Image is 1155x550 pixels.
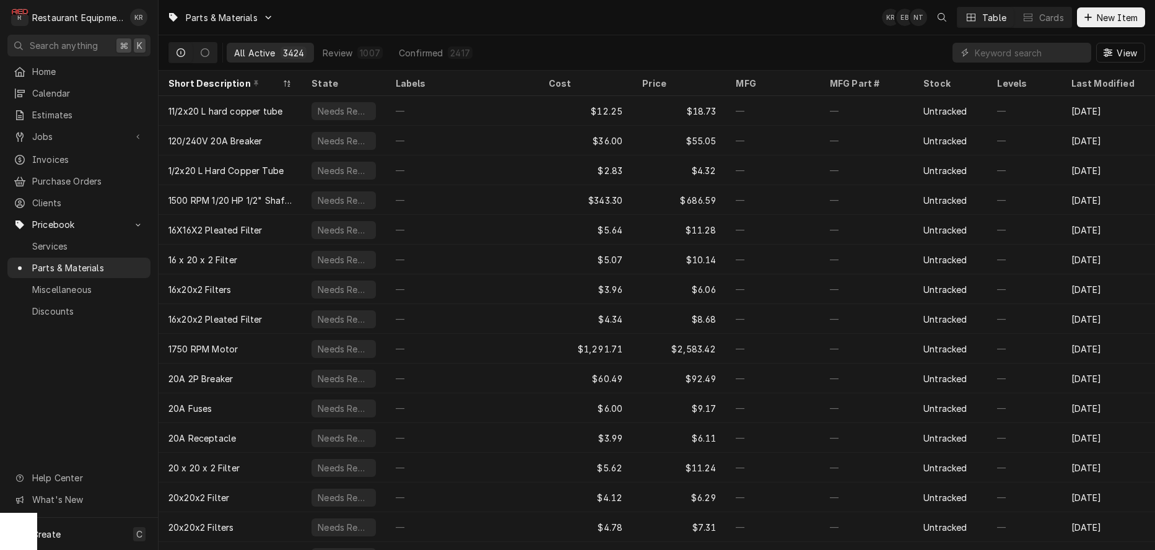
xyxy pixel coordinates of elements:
a: Discounts [7,301,150,321]
div: — [386,334,539,364]
button: View [1096,43,1145,63]
div: — [820,304,913,334]
div: — [726,245,819,274]
div: Needs Review [316,283,370,296]
div: Untracked [923,313,967,326]
div: $5.07 [539,245,632,274]
div: Untracked [923,402,967,415]
div: Kelli Robinette's Avatar [130,9,147,26]
div: Last Modified [1071,77,1143,90]
a: Services [7,236,150,256]
span: Parts & Materials [186,11,258,24]
div: Needs Review [316,372,370,385]
div: $6.29 [632,482,726,512]
div: — [987,364,1061,393]
a: Go to Help Center [7,468,150,488]
div: Needs Review [316,313,370,326]
div: $11.24 [632,453,726,482]
div: — [726,96,819,126]
span: Invoices [32,153,144,166]
a: Home [7,61,150,82]
div: MFG [736,77,807,90]
span: ⌘ [120,39,128,52]
div: Price [642,77,713,90]
span: Jobs [32,130,126,143]
div: $12.25 [539,96,632,126]
div: — [726,482,819,512]
div: — [726,453,819,482]
div: — [987,512,1061,542]
div: — [820,245,913,274]
div: $4.12 [539,482,632,512]
div: Untracked [923,164,967,177]
div: 20A 2P Breaker [168,372,233,385]
div: Needs Review [316,134,370,147]
div: $7.31 [632,512,726,542]
div: $343.30 [539,185,632,215]
div: — [987,185,1061,215]
div: — [820,126,913,155]
div: — [820,215,913,245]
div: 16x20x2 Filters [168,283,231,296]
div: Needs Review [316,343,370,356]
div: — [987,215,1061,245]
div: Needs Review [316,105,370,118]
div: — [386,393,539,423]
div: $36.00 [539,126,632,155]
div: Needs Review [316,164,370,177]
div: 3424 [283,46,305,59]
div: $8.68 [632,304,726,334]
div: — [820,364,913,393]
div: $2.83 [539,155,632,185]
div: 2417 [450,46,470,59]
div: — [726,215,819,245]
div: Table [982,11,1006,24]
span: Clients [32,196,144,209]
button: Search anything⌘K [7,35,150,56]
div: Needs Review [316,491,370,504]
div: All Active [234,46,276,59]
div: Stock [923,77,975,90]
div: $3.96 [539,274,632,304]
div: — [726,364,819,393]
div: NT [910,9,927,26]
a: Purchase Orders [7,171,150,191]
div: — [820,482,913,512]
div: 16x20x2 Pleated Filter [168,313,263,326]
div: [DATE] [1061,334,1155,364]
div: 20A Receptacle [168,432,236,445]
span: Home [32,65,144,78]
div: Cost [549,77,620,90]
div: $92.49 [632,364,726,393]
div: — [386,215,539,245]
div: $3.99 [539,423,632,453]
div: 1007 [360,46,380,59]
div: [DATE] [1061,155,1155,185]
div: — [386,245,539,274]
div: — [726,393,819,423]
div: $2,583.42 [632,334,726,364]
div: $6.11 [632,423,726,453]
div: — [987,155,1061,185]
div: EB [896,9,913,26]
div: — [726,155,819,185]
span: Estimates [32,108,144,121]
div: $11.28 [632,215,726,245]
span: Pricebook [32,218,126,231]
a: Go to Pricebook [7,214,150,235]
input: Keyword search [975,43,1085,63]
span: Services [32,240,144,253]
div: 20x20x2 Filters [168,521,233,534]
div: — [820,155,913,185]
div: KR [882,9,899,26]
div: $4.34 [539,304,632,334]
div: Nick Tussey's Avatar [910,9,927,26]
span: C [136,528,142,541]
a: Invoices [7,149,150,170]
div: [DATE] [1061,274,1155,304]
div: [DATE] [1061,215,1155,245]
span: Parts & Materials [32,261,144,274]
div: 20x20x2 Filter [168,491,229,504]
div: 1500 RPM 1/20 HP 1/2" Shaft Diameter Replacement Motor [168,194,292,207]
div: — [386,512,539,542]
